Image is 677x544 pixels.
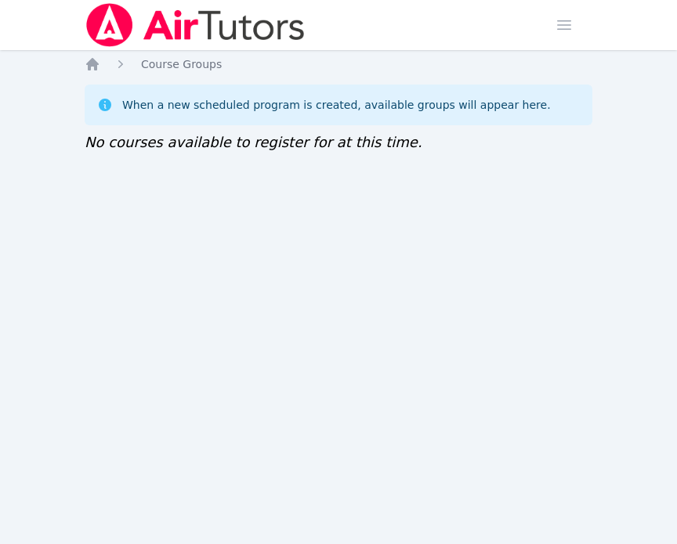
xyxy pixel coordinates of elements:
[85,134,422,150] span: No courses available to register for at this time.
[85,56,592,72] nav: Breadcrumb
[85,3,306,47] img: Air Tutors
[141,56,222,72] a: Course Groups
[141,58,222,70] span: Course Groups
[122,97,551,113] div: When a new scheduled program is created, available groups will appear here.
